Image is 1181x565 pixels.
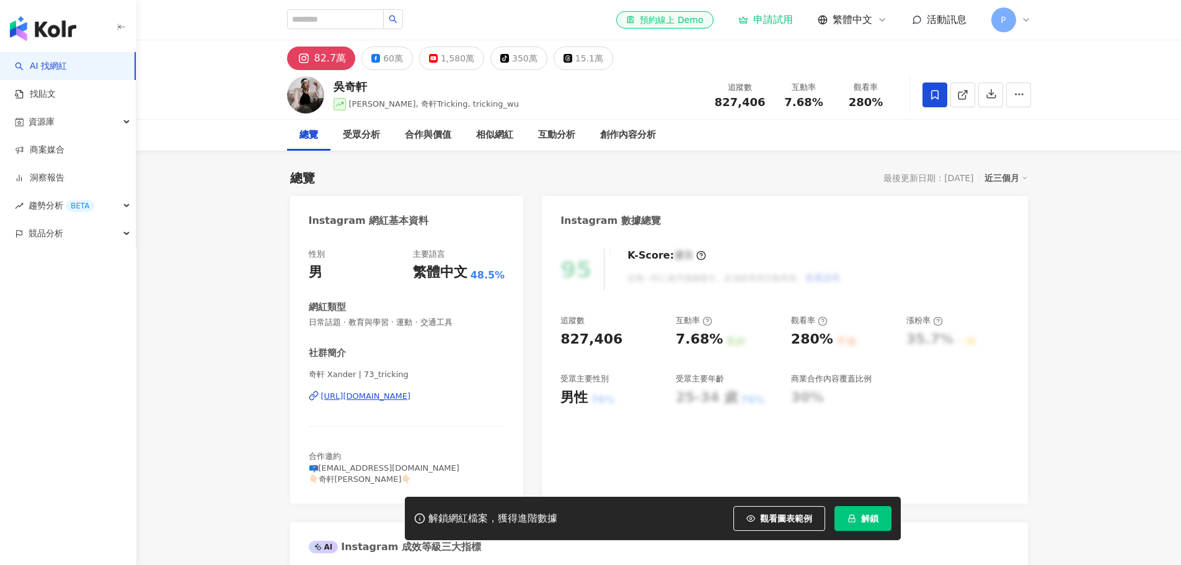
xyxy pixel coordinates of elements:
div: 漲粉率 [906,315,943,326]
span: 48.5% [471,269,505,282]
a: 洞察報告 [15,172,64,184]
div: 互動率 [676,315,712,326]
span: 資源庫 [29,108,55,136]
div: 網紅類型 [309,301,346,314]
div: 社群簡介 [309,347,346,360]
button: 60萬 [361,47,413,70]
div: 350萬 [512,50,537,67]
div: 7.68% [676,330,723,349]
a: 申請試用 [738,14,793,26]
span: 280% [849,96,883,109]
span: 827,406 [715,96,766,109]
a: 預約線上 Demo [616,11,713,29]
div: 男 [309,263,322,282]
span: 競品分析 [29,220,63,247]
span: 合作邀約 📪[EMAIL_ADDRESS][DOMAIN_NAME] 👇🏻奇軒[PERSON_NAME]👇🏻 [309,452,459,483]
div: 創作內容分析 [600,128,656,143]
span: rise [15,202,24,210]
div: 互動分析 [538,128,575,143]
div: 吳奇軒 [334,79,520,94]
a: 找貼文 [15,88,56,100]
a: 商案媒合 [15,144,64,156]
span: search [389,15,397,24]
span: [PERSON_NAME], 奇軒Tricking, tricking_wu [349,99,520,109]
div: 觀看率 [791,315,828,326]
div: 觀看率 [843,81,890,94]
div: 商業合作內容覆蓋比例 [791,373,872,385]
span: 繁體中文 [833,13,872,27]
div: AI [309,541,338,553]
div: [URL][DOMAIN_NAME] [321,391,411,402]
img: logo [10,16,76,41]
div: Instagram 網紅基本資料 [309,214,429,228]
div: 受眾分析 [343,128,380,143]
div: Instagram 數據總覽 [560,214,661,228]
div: 827,406 [560,330,622,349]
div: 互動率 [781,81,828,94]
div: 性別 [309,249,325,260]
div: 總覽 [299,128,318,143]
button: 15.1萬 [554,47,613,70]
button: 觀看圖表範例 [733,506,825,531]
div: 追蹤數 [560,315,585,326]
button: 350萬 [490,47,547,70]
span: 解鎖 [861,514,878,523]
span: 日常話題 · 教育與學習 · 運動 · 交通工具 [309,317,505,328]
div: 近三個月 [984,170,1028,186]
div: 主要語言 [413,249,445,260]
span: 觀看圖表範例 [760,514,812,523]
button: 1,580萬 [419,47,484,70]
div: 82.7萬 [314,50,347,67]
div: 總覽 [290,169,315,187]
span: 7.68% [784,96,823,109]
img: KOL Avatar [287,76,324,113]
div: 60萬 [383,50,403,67]
span: 奇軒 Xander | 73_tricking [309,369,505,380]
div: 15.1萬 [575,50,603,67]
div: BETA [66,200,94,212]
div: 預約線上 Demo [626,14,703,26]
div: Instagram 成效等級三大指標 [309,540,481,554]
div: 合作與價值 [405,128,451,143]
div: 繁體中文 [413,263,467,282]
span: 活動訊息 [927,14,966,25]
div: 男性 [560,388,588,407]
button: 解鎖 [834,506,891,531]
div: 相似網紅 [476,128,513,143]
div: 280% [791,330,833,349]
span: lock [847,514,856,523]
button: 82.7萬 [287,47,356,70]
a: searchAI 找網紅 [15,60,67,73]
a: [URL][DOMAIN_NAME] [309,391,505,402]
div: K-Score : [627,249,706,262]
div: 受眾主要年齡 [676,373,724,385]
span: 趨勢分析 [29,192,94,220]
div: 最後更新日期：[DATE] [883,173,973,183]
div: 追蹤數 [715,81,766,94]
div: 1,580萬 [441,50,474,67]
div: 受眾主要性別 [560,373,609,385]
span: P [1001,13,1006,27]
div: 解鎖網紅檔案，獲得進階數據 [428,512,557,525]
